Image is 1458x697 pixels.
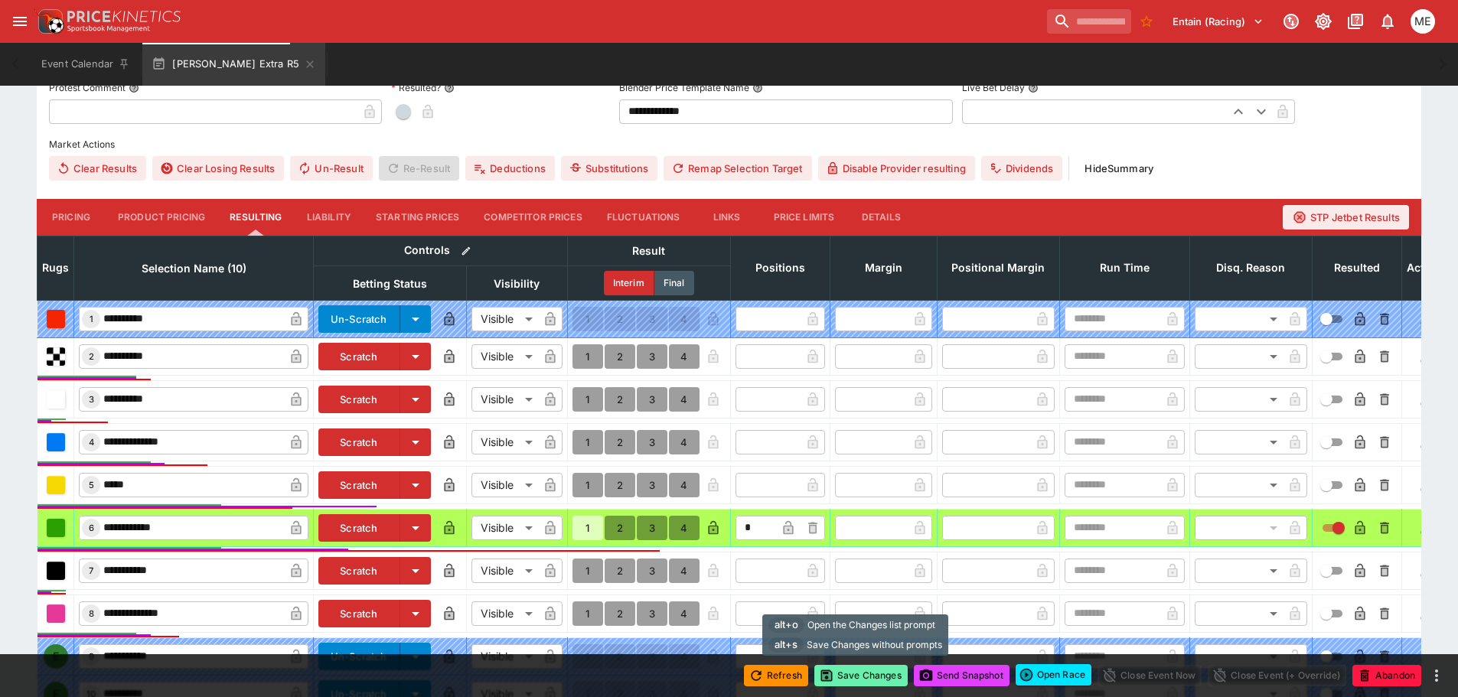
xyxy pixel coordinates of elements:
span: 9 [86,651,97,662]
button: Blender Price Template Name [752,83,763,93]
button: Deductions [465,156,555,181]
span: Selection Name (10) [125,259,263,278]
th: Resulted [1312,236,1401,300]
button: 2 [605,559,635,583]
button: 1 [572,601,603,626]
button: Scratch [318,514,400,542]
span: Betting Status [336,275,444,293]
button: 2 [605,430,635,454]
button: Clear Results [49,156,146,181]
th: Disq. Reason [1189,236,1312,300]
button: Fluctuations [595,199,693,236]
button: Product Pricing [106,199,217,236]
button: Protest Comment [129,83,139,93]
button: Open Race [1016,664,1091,686]
button: 3 [637,344,667,369]
th: Result [567,236,730,265]
button: Final [654,271,694,295]
button: Abandon [1352,665,1421,686]
button: Links [693,199,762,236]
div: Visible [471,307,538,331]
div: E [44,644,68,669]
button: Scratch [318,471,400,499]
button: Resulting [217,199,294,236]
button: 3 [637,516,667,540]
button: more [1427,666,1446,685]
div: Visible [471,387,538,412]
div: Visible [471,601,538,626]
button: 1 [572,430,603,454]
button: 1 [572,559,603,583]
button: Scratch [318,557,400,585]
button: STP Jetbet Results [1283,205,1409,230]
button: 2 [605,601,635,626]
p: Blender Price Template Name [619,81,749,94]
span: Open the Changes list prompt [807,617,935,633]
button: Live Bet Delay [1028,83,1039,93]
button: Competitor Prices [471,199,595,236]
button: Scratch [318,386,400,413]
div: Matt Easter [1411,9,1435,34]
button: Interim [604,271,654,295]
button: 4 [669,430,700,454]
button: Price Limits [762,199,847,236]
span: 6 [86,523,97,533]
span: alt+o [768,617,804,633]
button: Un-Result [290,156,372,181]
button: Select Tenant [1163,9,1273,34]
span: 7 [86,565,96,576]
button: 1 [572,516,603,540]
span: Mark an event as closed and abandoned. [1352,666,1421,682]
th: Positional Margin [937,236,1059,300]
span: 1 [86,314,96,324]
button: 4 [669,559,700,583]
button: Un-Scratch [318,305,400,333]
label: Market Actions [49,133,1409,156]
button: Scratch [318,600,400,627]
button: Matt Easter [1406,5,1440,38]
th: Margin [830,236,937,300]
th: Controls [314,236,568,265]
button: HideSummary [1075,156,1163,181]
button: 2 [605,473,635,497]
div: Visible [471,516,538,540]
button: Documentation [1342,8,1369,35]
button: Dividends [981,156,1062,181]
p: Protest Comment [49,81,126,94]
button: Toggle light/dark mode [1310,8,1337,35]
button: Scratch [318,343,400,370]
div: split button [1016,664,1091,686]
div: Visible [471,473,538,497]
button: Bulk edit [456,241,476,261]
button: Notifications [1374,8,1401,35]
span: Re-Result [379,156,459,181]
button: Send Snapshot [914,665,1010,686]
button: 3 [637,559,667,583]
div: Visible [471,559,538,583]
button: 4 [669,601,700,626]
span: alt+s [768,637,804,653]
div: Visible [471,344,538,369]
button: 2 [605,344,635,369]
button: 4 [669,516,700,540]
button: 2 [605,387,635,412]
span: 8 [86,608,97,619]
button: Substitutions [561,156,657,181]
button: 4 [669,387,700,412]
button: 1 [572,473,603,497]
p: Resulted? [391,81,441,94]
button: Refresh [744,665,808,686]
span: 5 [86,480,97,490]
button: 3 [637,601,667,626]
button: Pricing [37,199,106,236]
button: Disable Provider resulting [818,156,975,181]
button: No Bookmarks [1134,9,1159,34]
button: Scratch [318,428,400,456]
button: 4 [669,344,700,369]
img: PriceKinetics Logo [34,6,64,37]
span: 4 [86,437,97,448]
th: Actions [1401,236,1452,300]
button: open drawer [6,8,34,35]
button: [PERSON_NAME] Extra R5 [142,43,325,86]
button: Resulted? [444,83,455,93]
